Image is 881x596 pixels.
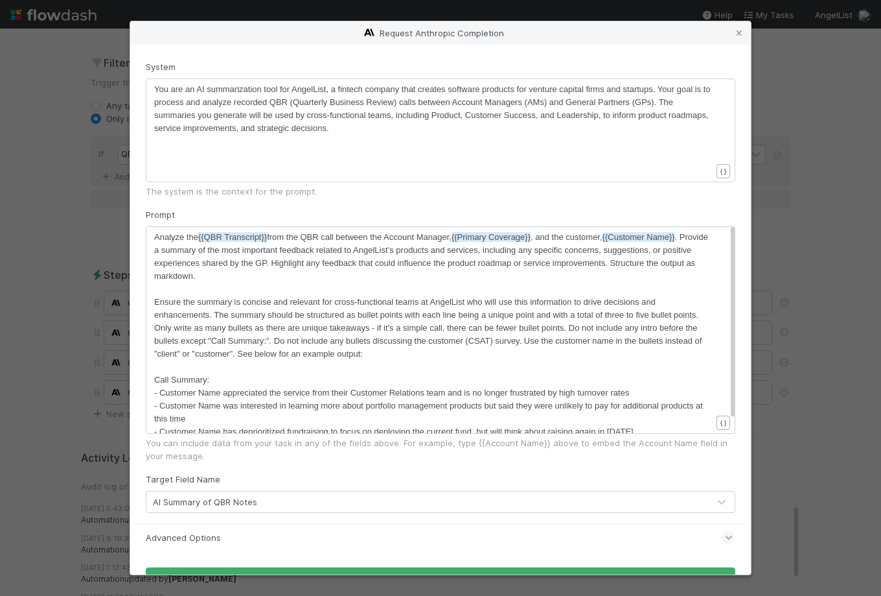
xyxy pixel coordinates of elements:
div: You can include data from your task in any of the fields above. For example, type {{Account Name}... [146,436,735,462]
span: - Customer Name has deprioritized fundraising to focus on deploying the current fund, but will th... [154,427,634,436]
img: anthropic-logo-88d19f10a46303cdf31e.svg [364,27,374,38]
label: Prompt [146,208,175,221]
div: AI Summary of QBR Notes [153,495,257,508]
span: {{Customer Name}} [602,232,675,242]
label: System [146,60,176,73]
span: {{QBR Transcript}} [198,232,267,242]
span: Ensure the summary is concise and relevant for cross-functional teams at AngelList who will use t... [154,297,704,359]
span: {{Primary Coverage}} [452,232,531,242]
label: Target Field Name [146,473,220,486]
span: Call Summary: [154,375,209,385]
button: { } [716,416,730,430]
div: The system is the context for the prompt. [146,185,735,198]
div: Request Anthropic Completion [130,21,751,45]
span: Analyze the from the QBR call between the Account Manager, , and the customer, . Provide a summar... [154,232,711,281]
button: { } [716,164,730,178]
span: Advanced Options [146,531,221,544]
span: - Customer Name was interested in learning more about portfolio management products but said they... [154,401,705,423]
span: You are an AI summarization tool for AngelList, a fintech company that creates software products ... [154,84,713,133]
button: Apply [146,567,735,590]
span: - Customer Name appreciated the service from their Customer Relations team and is no longer frust... [154,388,629,398]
